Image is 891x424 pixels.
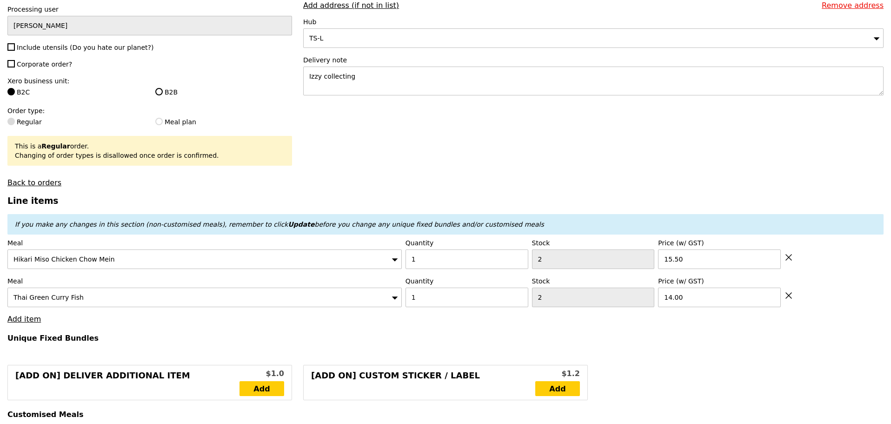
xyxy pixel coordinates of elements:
label: Delivery note [303,55,884,65]
input: Corporate order? [7,60,15,67]
b: Update [288,221,314,228]
a: Add [239,381,284,396]
label: Meal [7,276,402,286]
a: Add [535,381,580,396]
label: Processing user [7,5,292,14]
label: Order type: [7,106,292,115]
label: B2C [7,87,144,97]
label: Meal plan [155,117,292,127]
a: Back to orders [7,178,61,187]
h4: Unique Fixed Bundles [7,334,884,343]
label: Stock [532,276,655,286]
label: Stock [532,238,655,248]
label: Quantity [406,238,528,248]
a: Add item [7,315,41,323]
label: Regular [7,117,144,127]
span: TS-L [309,34,323,42]
a: Remove address [822,1,884,10]
label: B2B [155,87,292,97]
span: Thai Green Curry Fish [13,294,84,301]
h3: Line items [7,196,884,206]
label: Xero business unit: [7,76,292,86]
label: Meal [7,238,402,248]
div: This is a order. Changing of order types is disallowed once order is confirmed. [15,141,285,160]
div: $1.0 [239,368,284,379]
input: Include utensils (Do you hate our planet?) [7,43,15,51]
label: Price (w/ GST) [658,238,781,248]
span: Include utensils (Do you hate our planet?) [17,44,153,51]
a: Add address (if not in list) [303,1,399,10]
div: [Add on] Deliver Additional Item [15,369,239,396]
div: $1.2 [535,368,580,379]
span: Hikari Miso Chicken Chow Mein [13,256,115,263]
label: Hub [303,17,884,27]
label: Quantity [406,276,528,286]
input: Meal plan [155,118,163,125]
input: B2B [155,88,163,95]
label: Price (w/ GST) [658,276,781,286]
b: Regular [41,142,70,150]
div: [Add on] Custom Sticker / Label [311,369,535,396]
input: Regular [7,118,15,125]
input: B2C [7,88,15,95]
em: If you make any changes in this section (non-customised meals), remember to click before you chan... [15,221,544,228]
span: Corporate order? [17,61,72,68]
h4: Customised Meals [7,410,884,419]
